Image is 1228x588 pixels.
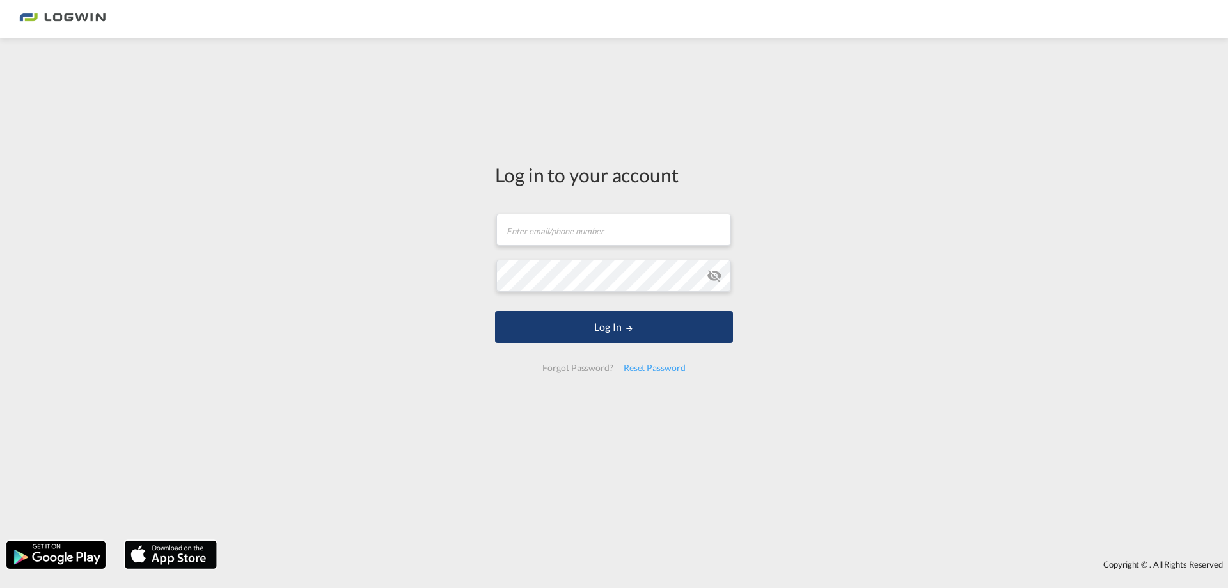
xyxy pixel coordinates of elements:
input: Enter email/phone number [496,214,731,246]
div: Copyright © . All Rights Reserved [223,553,1228,575]
div: Forgot Password? [537,356,618,379]
button: LOGIN [495,311,733,343]
div: Reset Password [618,356,691,379]
md-icon: icon-eye-off [707,268,722,283]
img: apple.png [123,539,218,570]
img: google.png [5,539,107,570]
div: Log in to your account [495,161,733,188]
img: 2761ae10d95411efa20a1f5e0282d2d7.png [19,5,106,34]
